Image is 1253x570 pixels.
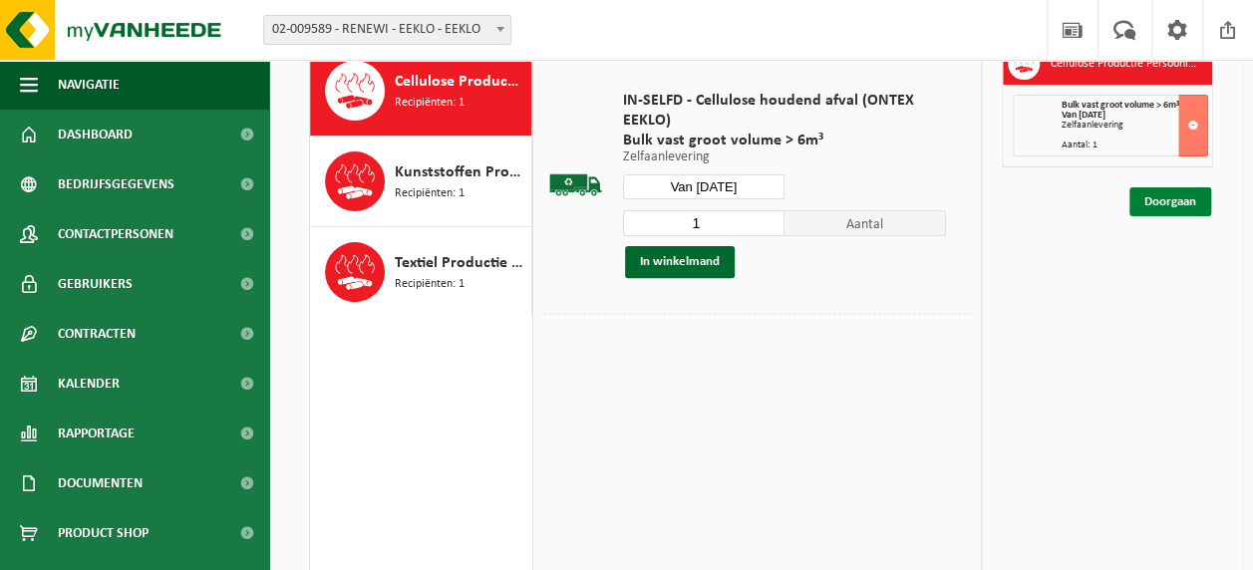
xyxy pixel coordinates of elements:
[395,70,526,94] span: Cellulose Productie Persoonlijke Hygiene (CR)
[264,16,510,44] span: 02-009589 - RENEWI - EEKLO - EEKLO
[58,309,136,359] span: Contracten
[623,174,784,199] input: Selecteer datum
[58,458,143,508] span: Documenten
[310,227,532,317] button: Textiel Productie Auto-industrie (CR) Recipiënten: 1
[1061,121,1207,131] div: Zelfaanlevering
[1129,187,1211,216] a: Doorgaan
[395,251,526,275] span: Textiel Productie Auto-industrie (CR)
[310,46,532,137] button: Cellulose Productie Persoonlijke Hygiene (CR) Recipiënten: 1
[395,94,465,113] span: Recipiënten: 1
[1061,100,1178,111] span: Bulk vast groot volume > 6m³
[58,259,133,309] span: Gebruikers
[58,110,133,159] span: Dashboard
[395,184,465,203] span: Recipiënten: 1
[395,275,465,294] span: Recipiënten: 1
[623,131,947,150] span: Bulk vast groot volume > 6m³
[58,508,149,558] span: Product Shop
[623,150,947,164] p: Zelfaanlevering
[263,15,511,45] span: 02-009589 - RENEWI - EEKLO - EEKLO
[310,137,532,227] button: Kunststoffen Productie Etiketten (CR) Recipiënten: 1
[1061,110,1104,121] strong: Van [DATE]
[58,60,120,110] span: Navigatie
[395,160,526,184] span: Kunststoffen Productie Etiketten (CR)
[1061,141,1207,150] div: Aantal: 1
[58,209,173,259] span: Contactpersonen
[58,359,120,409] span: Kalender
[58,159,174,209] span: Bedrijfsgegevens
[625,246,735,278] button: In winkelmand
[1050,48,1197,80] h3: Cellulose Productie Persoonlijke Hygiene (CR)
[784,210,946,236] span: Aantal
[623,91,947,131] span: IN-SELFD - Cellulose houdend afval (ONTEX EEKLO)
[58,409,135,458] span: Rapportage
